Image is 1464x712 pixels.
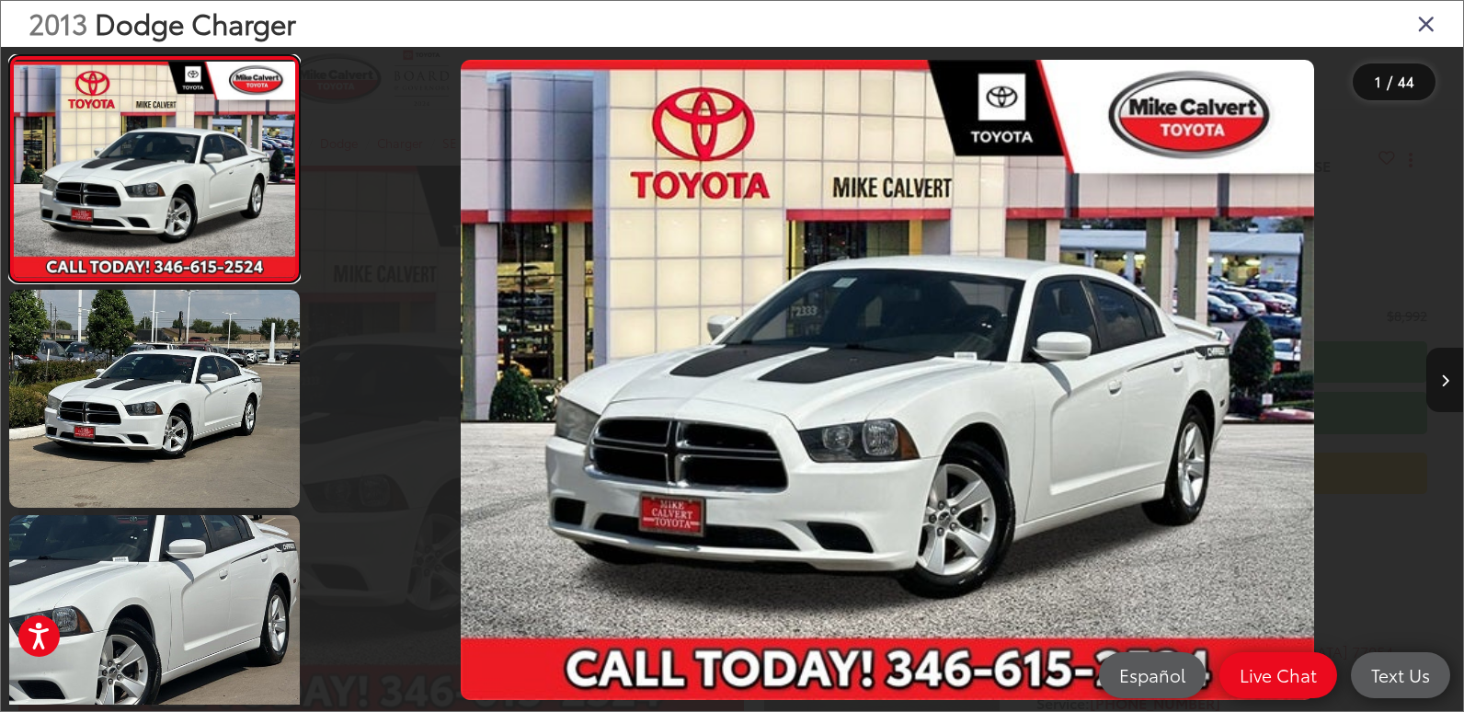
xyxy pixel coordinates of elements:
[461,60,1315,701] img: 2013 Dodge Charger SE
[6,288,303,511] img: 2013 Dodge Charger SE
[1385,75,1394,88] span: /
[1099,652,1206,698] a: Español
[1417,11,1435,35] i: Close gallery
[1230,663,1326,686] span: Live Chat
[1362,663,1439,686] span: Text Us
[1426,348,1463,412] button: Next image
[1375,71,1381,91] span: 1
[1398,71,1414,91] span: 44
[95,3,296,42] span: Dodge Charger
[1351,652,1450,698] a: Text Us
[11,61,298,276] img: 2013 Dodge Charger SE
[1110,663,1195,686] span: Español
[312,60,1463,701] div: 2013 Dodge Charger SE 0
[1219,652,1337,698] a: Live Chat
[29,3,87,42] span: 2013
